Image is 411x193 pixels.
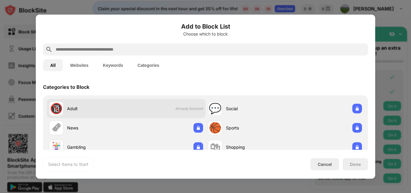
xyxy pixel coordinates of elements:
div: 🏀 [209,122,221,134]
div: Categories to Block [43,84,89,90]
div: 💬 [209,102,221,115]
div: Done [350,162,361,167]
div: 🗞 [51,122,61,134]
div: Adult [67,105,126,112]
button: All [43,59,63,71]
div: Sports [226,125,285,131]
button: Categories [130,59,166,71]
span: Already blocked [175,106,203,111]
div: Select Items to Start [48,161,88,167]
div: 🃏 [50,141,63,153]
button: Keywords [96,59,130,71]
div: Gambling [67,144,126,150]
div: Social [226,105,285,112]
div: News [67,125,126,131]
div: 🛍 [210,141,220,153]
button: Websites [63,59,96,71]
div: 🔞 [50,102,63,115]
div: Cancel [318,162,332,167]
h6: Add to Block List [43,22,368,31]
img: search.svg [45,46,53,53]
div: Shopping [226,144,285,150]
div: Choose which to block [43,31,368,36]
